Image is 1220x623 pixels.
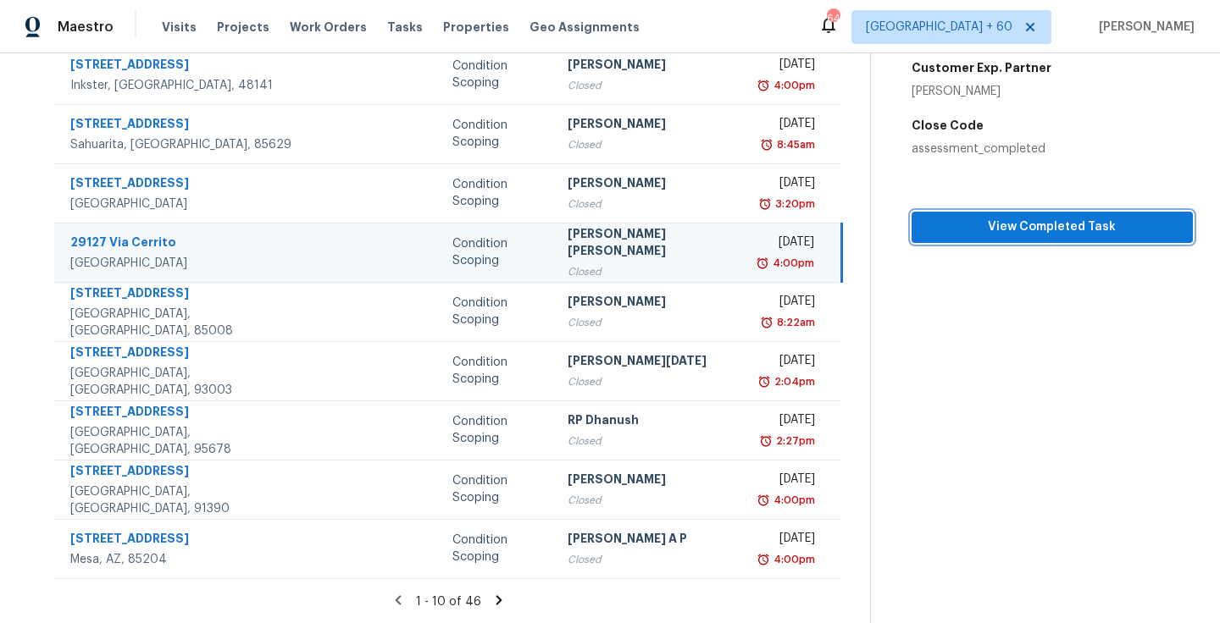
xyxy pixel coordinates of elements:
[530,19,640,36] span: Geo Assignments
[568,373,733,390] div: Closed
[568,314,733,331] div: Closed
[70,530,300,551] div: [STREET_ADDRESS]
[70,551,300,568] div: Mesa, AZ, 85204
[774,314,815,331] div: 8:22am
[568,56,733,77] div: [PERSON_NAME]
[568,411,733,433] div: RP Dhanush
[70,255,300,272] div: [GEOGRAPHIC_DATA]
[452,58,541,91] div: Condition Scoping
[568,293,733,314] div: [PERSON_NAME]
[568,196,733,212] div: Closed
[757,373,771,390] img: Overdue Alarm Icon
[760,56,815,77] div: [DATE]
[452,413,541,447] div: Condition Scoping
[162,19,197,36] span: Visits
[217,19,269,36] span: Projects
[760,411,815,433] div: [DATE]
[452,472,541,506] div: Condition Scoping
[70,284,300,306] div: [STREET_ADDRESS]
[1092,19,1195,36] span: [PERSON_NAME]
[443,19,509,36] span: Properties
[452,354,541,388] div: Condition Scoping
[568,471,733,492] div: [PERSON_NAME]
[759,433,773,449] img: Overdue Alarm Icon
[757,77,770,94] img: Overdue Alarm Icon
[70,365,300,399] div: [GEOGRAPHIC_DATA], [GEOGRAPHIC_DATA], 93003
[568,263,733,280] div: Closed
[70,483,300,517] div: [GEOGRAPHIC_DATA], [GEOGRAPHIC_DATA], 91390
[70,462,300,483] div: [STREET_ADDRESS]
[70,77,300,94] div: Inkster, [GEOGRAPHIC_DATA], 48141
[925,217,1179,238] span: View Completed Task
[58,19,114,36] span: Maestro
[568,225,733,263] div: [PERSON_NAME] [PERSON_NAME]
[770,492,815,509] div: 4:00pm
[70,344,300,365] div: [STREET_ADDRESS]
[912,117,1193,134] h5: Close Code
[912,83,1051,100] div: [PERSON_NAME]
[827,10,839,27] div: 644
[760,115,815,136] div: [DATE]
[568,551,733,568] div: Closed
[70,424,300,458] div: [GEOGRAPHIC_DATA], [GEOGRAPHIC_DATA], 95678
[757,551,770,568] img: Overdue Alarm Icon
[912,212,1193,243] button: View Completed Task
[757,492,770,509] img: Overdue Alarm Icon
[70,56,300,77] div: [STREET_ADDRESS]
[387,21,423,33] span: Tasks
[452,532,541,565] div: Condition Scoping
[758,196,772,212] img: Overdue Alarm Icon
[568,174,733,196] div: [PERSON_NAME]
[70,196,300,212] div: [GEOGRAPHIC_DATA]
[568,433,733,449] div: Closed
[760,293,815,314] div: [DATE]
[416,596,481,608] span: 1 - 10 of 46
[760,136,774,153] img: Overdue Alarm Icon
[568,492,733,509] div: Closed
[866,19,1012,36] span: [GEOGRAPHIC_DATA] + 60
[760,471,815,492] div: [DATE]
[70,306,300,339] div: [GEOGRAPHIC_DATA], [GEOGRAPHIC_DATA], 85008
[290,19,367,36] span: Work Orders
[568,530,733,551] div: [PERSON_NAME] A P
[452,176,541,210] div: Condition Scoping
[912,141,1193,157] div: assessment_completed
[70,136,300,153] div: Sahuarita, [GEOGRAPHIC_DATA], 85629
[568,136,733,153] div: Closed
[760,314,774,331] img: Overdue Alarm Icon
[760,352,815,373] div: [DATE]
[771,373,815,390] div: 2:04pm
[70,403,300,424] div: [STREET_ADDRESS]
[760,530,815,551] div: [DATE]
[452,295,541,328] div: Condition Scoping
[70,234,300,255] div: 29127 Via Cerrito
[70,115,300,136] div: [STREET_ADDRESS]
[760,234,814,255] div: [DATE]
[760,174,815,196] div: [DATE]
[70,174,300,196] div: [STREET_ADDRESS]
[912,59,1051,76] h5: Customer Exp. Partner
[568,115,733,136] div: [PERSON_NAME]
[773,433,815,449] div: 2:27pm
[772,196,815,212] div: 3:20pm
[770,77,815,94] div: 4:00pm
[774,136,815,153] div: 8:45am
[756,255,769,272] img: Overdue Alarm Icon
[770,551,815,568] div: 4:00pm
[769,255,814,272] div: 4:00pm
[568,352,733,373] div: [PERSON_NAME][DATE]
[452,117,541,151] div: Condition Scoping
[568,77,733,94] div: Closed
[452,235,541,269] div: Condition Scoping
